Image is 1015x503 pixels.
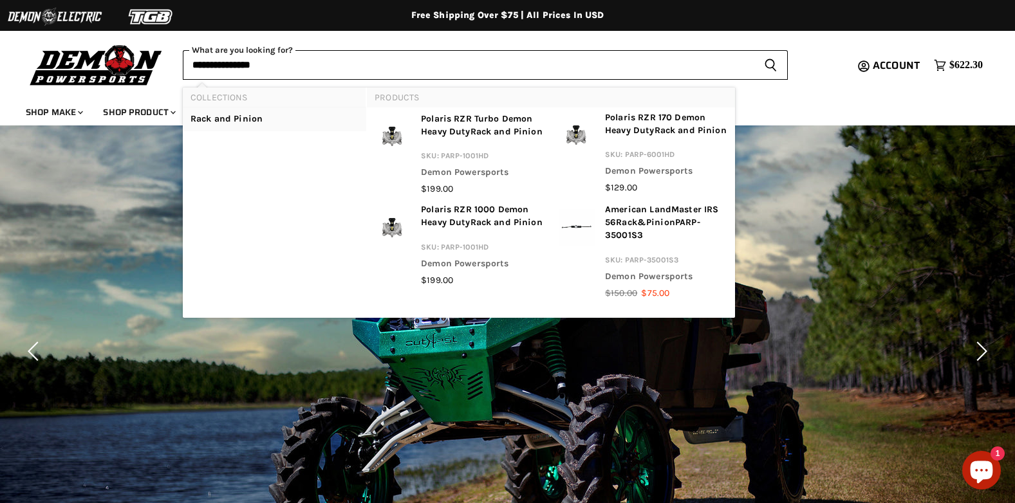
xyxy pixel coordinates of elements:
span: Account [873,57,920,73]
b: Rack [470,217,492,228]
div: Collections [183,87,366,131]
b: Rack [191,113,212,124]
a: Polaris RZR 170 Demon Heavy Duty <b>Rack</b> <b>and</b> <b>Pinion</b> Polaris RZR 170 Demon Heavy... [559,111,727,195]
p: SKU: PARP-1001HD [421,149,543,166]
form: Product [183,50,788,80]
p: Polaris RZR 1000 Demon Heavy Duty [421,203,543,233]
a: $622.30 [927,56,989,75]
a: Polaris RZR 1000 Demon Heavy Duty <b>Rack</b> <b>and</b> <b>Pinion</b> Polaris RZR 1000 Demon Hea... [375,203,543,287]
img: Polaris RZR 1000 Demon Heavy Duty <b>Rack</b> <b>and</b> <b>Pinion</b> [375,203,411,251]
b: Pinion [234,113,263,124]
a: Account [867,60,927,71]
a: Shop Product [93,99,183,125]
span: $199.00 [421,275,453,286]
b: Pinion [514,217,543,228]
p: Demon Powersports [421,257,543,274]
b: Pinion [514,126,543,137]
span: $75.00 [641,288,669,298]
b: Rack [470,126,492,137]
img: Polaris RZR Turbo Demon Heavy Duty <b>Rack</b> <b>and</b> <b>Pinion</b> [375,113,411,160]
b: and [494,217,510,228]
b: Rack [655,125,676,136]
li: products: Polaris RZR 1000 Demon Heavy Duty <b>Rack</b> <b>and</b> <b>Pinion</b> [367,199,551,291]
inbox-online-store-chat: Shopify online store chat [958,451,1005,493]
b: Rack [616,217,637,228]
p: SKU: PARP-6001HD [605,148,727,165]
p: Polaris RZR Turbo Demon Heavy Duty [421,113,543,142]
li: products: American L<b>and</b> Master IRS 56 <b>Rack</b> & <b>Pinion</b> PARP-35001S3 [551,199,735,305]
input: When autocomplete results are available use up and down arrows to review and enter to select [183,50,754,80]
img: Demon Electric Logo 2 [6,5,103,29]
button: Previous [23,338,48,364]
button: Next [967,338,992,364]
li: collections: Rack and Pinion [183,107,366,131]
b: Pinion [698,125,727,136]
b: Pinion [646,217,675,228]
img: American L<b>and</b> Master IRS 56 <b>Rack</b> & <b>Pinion</b> PARP-35001S3 [559,203,595,251]
p: SKU: PARP-35001S3 [605,253,727,270]
span: $199.00 [421,183,453,194]
a: Rack and Pinion [191,113,358,125]
img: Polaris RZR 170 Demon Heavy Duty <b>Rack</b> <b>and</b> <b>Pinion</b> [559,111,595,159]
button: Search [754,50,788,80]
p: American L Master IRS 56 & PARP-35001S3 [605,203,727,246]
div: Products [367,87,735,318]
ul: Main menu [16,94,980,125]
b: and [678,125,694,136]
b: and [214,113,231,124]
p: Demon Powersports [421,166,543,183]
img: Demon Powersports [26,42,167,87]
li: Collections [183,87,366,107]
li: Products [367,87,735,107]
li: products: Polaris RZR 170 Demon Heavy Duty <b>Rack</b> <b>and</b> <b>Pinion</b> [551,107,735,199]
b: and [494,126,510,137]
li: products: Polaris RZR Turbo Demon Heavy Duty <b>Rack</b> <b>and</b> <b>Pinion</b> [367,107,551,200]
p: Demon Powersports [605,270,727,287]
span: $129.00 [605,182,637,193]
a: Shop Make [16,99,91,125]
p: Demon Powersports [605,165,727,181]
s: $150.00 [605,288,637,298]
span: $622.30 [949,59,983,71]
p: SKU: PARP-1001HD [421,241,543,257]
a: American L<b>and</b> Master IRS 56 <b>Rack</b> & <b>Pinion</b> PARP-35001S3 American LandMaster I... [559,203,727,300]
img: TGB Logo 2 [103,5,200,29]
a: Polaris RZR Turbo Demon Heavy Duty <b>Rack</b> <b>and</b> <b>Pinion</b> Polaris RZR Turbo Demon H... [375,113,543,196]
p: Polaris RZR 170 Demon Heavy Duty [605,111,727,141]
b: and [655,204,671,215]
